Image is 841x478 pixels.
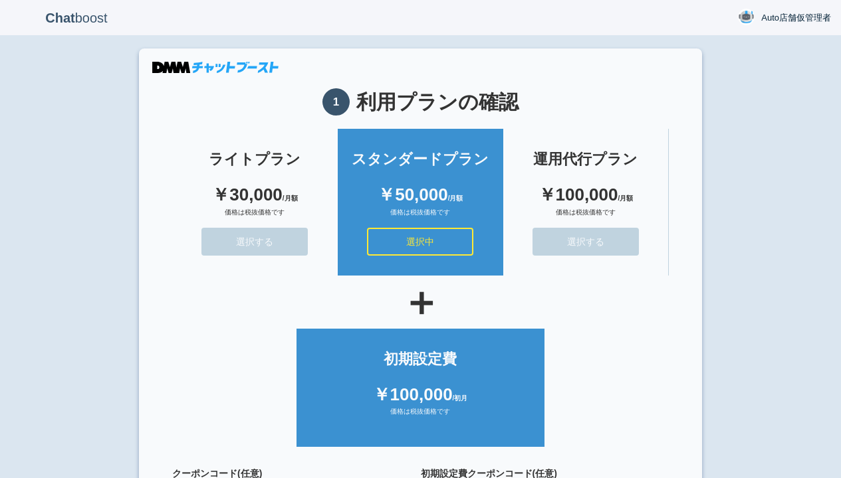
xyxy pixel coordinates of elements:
[618,195,633,202] span: /月額
[761,11,831,25] span: Auto店舗仮管理者
[172,282,669,322] div: ＋
[283,195,298,202] span: /月額
[533,228,639,256] button: 選択する
[453,394,468,402] span: /初月
[448,195,463,202] span: /月額
[367,228,473,256] button: 選択中
[351,208,490,228] div: 価格は税抜価格です
[310,407,531,427] div: 価格は税抜価格です
[45,11,74,25] b: Chat
[738,9,755,25] img: User Image
[185,183,324,207] div: ￥30,000
[201,228,308,256] button: 選択する
[351,183,490,207] div: ￥50,000
[185,149,324,169] div: ライトプラン
[310,382,531,407] div: ￥100,000
[185,208,324,228] div: 価格は税抜価格です
[517,149,655,169] div: 運用代行プラン
[310,349,531,369] div: 初期設定費
[322,88,350,116] span: 1
[517,208,655,228] div: 価格は税抜価格です
[351,149,490,169] div: スタンダードプラン
[172,88,669,116] h1: 利用プランの確認
[152,62,279,73] img: DMMチャットブースト
[517,183,655,207] div: ￥100,000
[10,1,143,35] p: boost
